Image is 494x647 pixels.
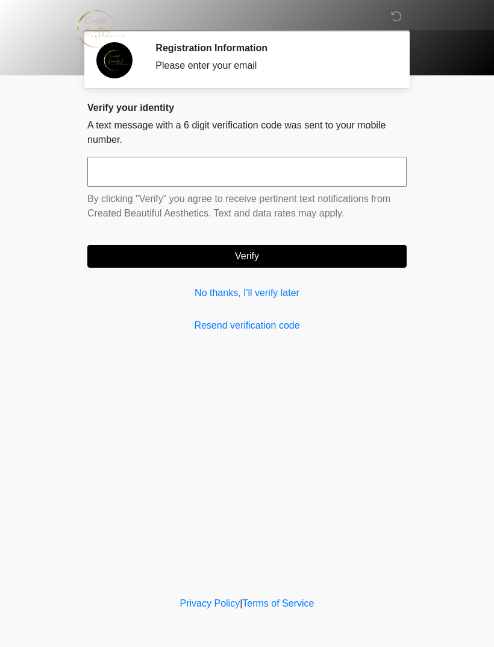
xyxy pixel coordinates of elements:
div: Please enter your email [155,58,389,73]
a: Privacy Policy [180,598,240,608]
p: A text message with a 6 digit verification code was sent to your mobile number. [87,118,407,147]
a: | [240,598,242,608]
a: Terms of Service [242,598,314,608]
button: Verify [87,245,407,268]
h2: Verify your identity [87,102,407,113]
a: Resend verification code [87,318,407,333]
img: Agent Avatar [96,42,133,78]
img: Created Beautiful Aesthetics Logo [75,9,126,48]
p: By clicking "Verify" you agree to receive pertinent text notifications from Created Beautiful Aes... [87,192,407,221]
a: No thanks, I'll verify later [87,286,407,300]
